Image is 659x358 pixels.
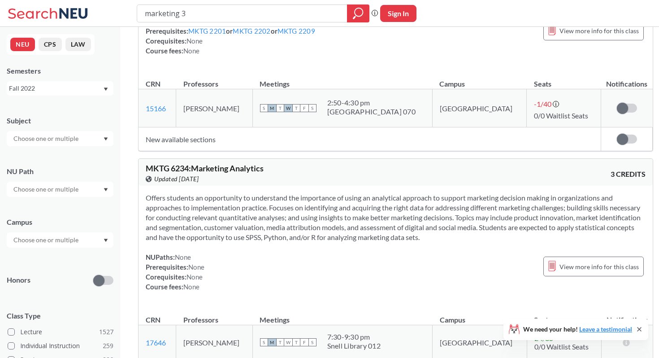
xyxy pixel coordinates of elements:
a: 15166 [146,104,166,113]
span: T [276,104,284,112]
span: T [292,338,300,346]
td: [PERSON_NAME] [176,89,252,127]
span: None [188,263,204,271]
div: Snell Library 012 [327,341,381,350]
svg: Dropdown arrow [104,137,108,141]
button: LAW [65,38,91,51]
p: Honors [7,275,30,285]
span: 3 CREDITS [611,169,646,179]
label: Individual Instruction [8,340,113,352]
input: Choose one or multiple [9,184,84,195]
div: CRN [146,315,160,325]
div: NUPaths: Prerequisites: or or Corequisites: Course fees: [146,16,315,56]
a: 17646 [146,338,166,347]
span: M [268,338,276,346]
input: Choose one or multiple [9,133,84,144]
span: 0/0 Waitlist Seats [534,111,588,120]
div: Dropdown arrow [7,182,113,197]
span: W [284,104,292,112]
span: Updated [DATE] [154,174,199,184]
span: None [183,283,199,291]
span: None [186,273,203,281]
th: Campus [433,306,527,325]
span: View more info for this class [559,261,639,272]
span: Class Type [7,311,113,321]
svg: Dropdown arrow [104,188,108,192]
div: NU Path [7,166,113,176]
th: Campus [432,70,526,89]
span: 259 [103,341,113,351]
span: -1 / 40 [534,100,551,108]
button: Sign In [380,5,416,22]
span: S [260,338,268,346]
div: CRN [146,79,160,89]
div: Subject [7,116,113,126]
span: View more info for this class [559,25,639,36]
span: M [268,104,276,112]
div: 2:50 - 4:30 pm [327,98,416,107]
span: None [175,253,191,261]
div: Dropdown arrow [7,131,113,146]
div: Dropdown arrow [7,232,113,248]
a: MKTG 2201 [188,27,226,35]
span: T [292,104,300,112]
div: NUPaths: Prerequisites: Corequisites: Course fees: [146,252,204,292]
span: S [308,104,316,112]
th: Meetings [252,306,432,325]
th: Professors [176,306,253,325]
svg: magnifying glass [353,7,364,20]
input: Choose one or multiple [9,235,84,245]
th: Professors [176,70,252,89]
td: New available sections [139,127,601,151]
span: T [276,338,284,346]
button: NEU [10,38,35,51]
div: Semesters [7,66,113,76]
span: 0/0 Waitlist Seats [534,342,589,351]
span: We need your help! [523,326,632,332]
span: F [300,104,308,112]
span: 1527 [99,327,113,337]
th: Seats [527,306,601,325]
div: Campus [7,217,113,227]
a: MKTG 2209 [277,27,315,35]
a: MKTG 2202 [233,27,270,35]
button: CPS [39,38,62,51]
div: [GEOGRAPHIC_DATA] 070 [327,107,416,116]
span: W [284,338,292,346]
div: Fall 2022Dropdown arrow [7,81,113,96]
span: S [308,338,316,346]
a: Leave a testimonial [579,325,632,333]
svg: Dropdown arrow [104,239,108,242]
label: Lecture [8,326,113,338]
th: Notifications [601,306,653,325]
span: S [260,104,268,112]
th: Notifications [601,70,653,89]
div: 7:30 - 9:30 pm [327,332,381,341]
div: magnifying glass [347,4,369,22]
span: None [183,47,199,55]
input: Class, professor, course number, "phrase" [144,6,341,21]
span: F [300,338,308,346]
th: Meetings [252,70,432,89]
span: None [186,37,203,45]
div: Fall 2022 [9,83,103,93]
span: MKTG 6234 : Marketing Analytics [146,163,264,173]
td: [GEOGRAPHIC_DATA] [432,89,526,127]
svg: Dropdown arrow [104,87,108,91]
th: Seats [527,70,601,89]
span: Offers students an opportunity to understand the importance of using an analytical approach to su... [146,193,641,241]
